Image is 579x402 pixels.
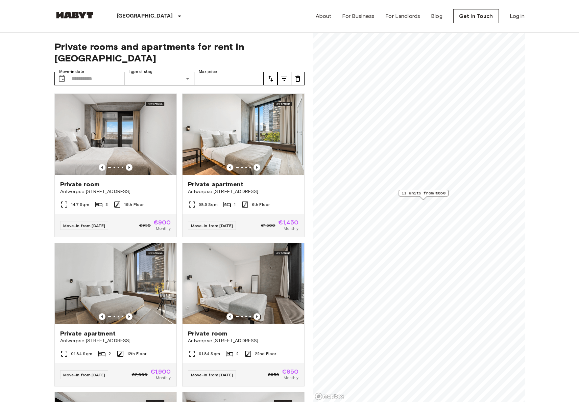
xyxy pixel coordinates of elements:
button: Choose date [55,72,69,85]
span: Private apartment [60,329,116,338]
span: 2 [236,351,239,357]
span: 14.7 Sqm [71,202,89,208]
a: Marketing picture of unit BE-23-003-062-001Previous imagePrevious imagePrivate roomAntwerpse [STR... [54,93,177,237]
span: 6th Floor [252,202,270,208]
span: Private rooms and apartments for rent in [GEOGRAPHIC_DATA] [54,41,305,64]
span: Move-in from [DATE] [63,223,105,228]
button: Previous image [126,313,132,320]
button: Previous image [126,164,132,171]
a: For Business [342,12,375,20]
img: Marketing picture of unit BE-23-003-045-001 [55,243,176,324]
a: Get in Touch [453,9,499,23]
span: €850 [282,369,299,375]
button: Previous image [226,164,233,171]
span: €950 [268,372,279,378]
button: tune [291,72,305,85]
span: Private apartment [188,180,244,188]
a: Blog [431,12,442,20]
p: [GEOGRAPHIC_DATA] [117,12,173,20]
span: €950 [139,222,151,229]
span: €900 [153,219,171,225]
span: Monthly [284,375,298,381]
span: Private room [60,180,100,188]
span: €2,000 [132,372,148,378]
button: Previous image [99,164,105,171]
button: Previous image [254,313,260,320]
img: Habyt [54,12,95,19]
span: 11 units from €850 [402,190,445,196]
button: Previous image [99,313,105,320]
span: Move-in from [DATE] [63,372,105,377]
span: 22nd Floor [255,351,276,357]
span: €1,500 [261,222,275,229]
span: Antwerpse [STREET_ADDRESS] [188,338,299,344]
span: 2 [108,351,111,357]
a: Marketing picture of unit BE-23-003-045-001Previous imagePrevious imagePrivate apartmentAntwerpse... [54,243,177,386]
span: 1 [234,202,236,208]
span: Antwerpse [STREET_ADDRESS] [60,338,171,344]
span: Monthly [156,375,171,381]
span: Private room [188,329,227,338]
span: 91.84 Sqm [199,351,220,357]
img: Marketing picture of unit BE-23-003-014-001 [183,94,304,175]
span: Antwerpse [STREET_ADDRESS] [188,188,299,195]
label: Type of stay [129,69,152,75]
span: 3 [105,202,108,208]
span: Monthly [156,225,171,232]
a: For Landlords [385,12,420,20]
a: Mapbox logo [315,393,344,400]
a: Marketing picture of unit BE-23-003-090-001Previous imagePrevious imagePrivate roomAntwerpse [STR... [182,243,305,386]
img: Marketing picture of unit BE-23-003-090-001 [183,243,304,324]
span: €1,450 [278,219,299,225]
span: 58.5 Sqm [199,202,218,208]
a: About [316,12,332,20]
span: €1,900 [150,369,171,375]
span: 16th Floor [124,202,144,208]
button: tune [278,72,291,85]
span: Move-in from [DATE] [191,223,233,228]
span: Monthly [284,225,298,232]
label: Max price [199,69,217,75]
span: Antwerpse [STREET_ADDRESS] [60,188,171,195]
button: tune [264,72,278,85]
a: Log in [510,12,525,20]
button: Previous image [254,164,260,171]
button: Previous image [226,313,233,320]
span: 12th Floor [127,351,147,357]
img: Marketing picture of unit BE-23-003-062-001 [55,94,176,175]
span: Move-in from [DATE] [191,372,233,377]
span: 91.84 Sqm [71,351,92,357]
label: Move-in date [59,69,84,75]
div: Map marker [399,190,448,200]
a: Marketing picture of unit BE-23-003-014-001Previous imagePrevious imagePrivate apartmentAntwerpse... [182,93,305,237]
